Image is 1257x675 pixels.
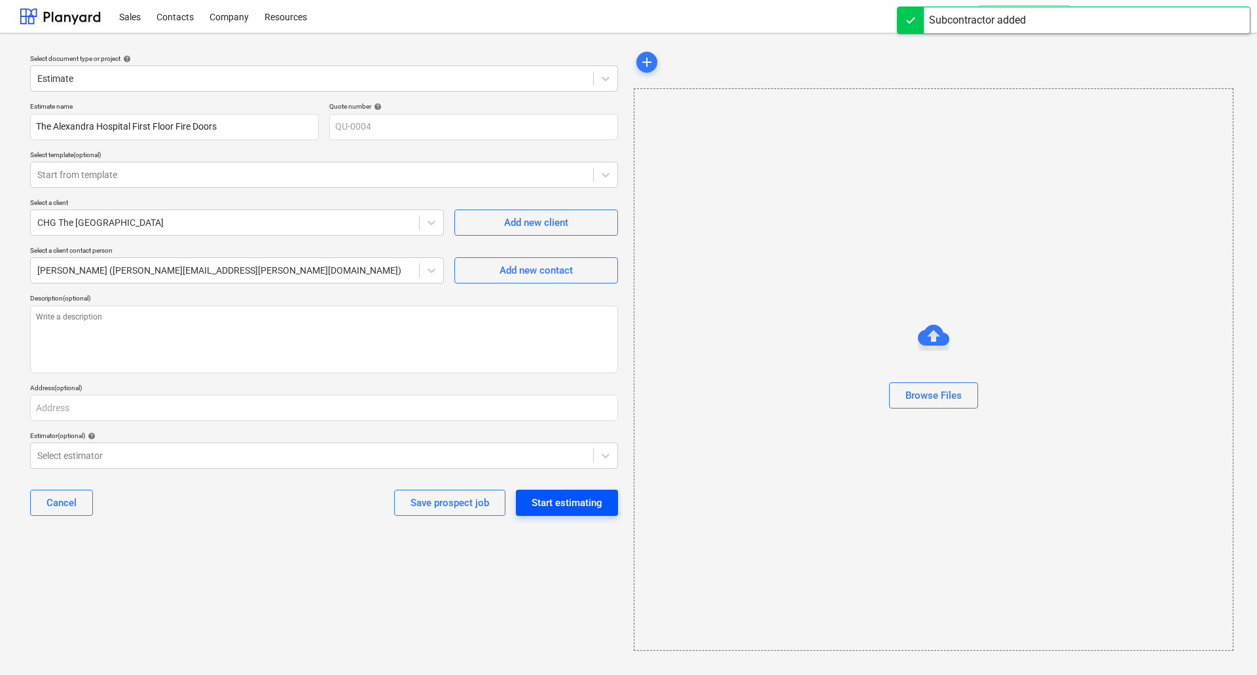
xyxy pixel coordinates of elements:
[394,490,505,516] button: Save prospect job
[454,210,618,236] button: Add new client
[454,257,618,283] button: Add new contact
[30,246,444,255] div: Select a client contact person
[30,490,93,516] button: Cancel
[500,262,573,279] div: Add new contact
[30,431,618,440] div: Estimator (optional)
[634,88,1233,651] div: Browse Files
[504,214,568,231] div: Add new client
[30,102,319,113] p: Estimate name
[120,55,131,63] span: help
[929,12,1026,28] div: Subcontractor added
[516,490,618,516] button: Start estimating
[889,382,978,409] button: Browse Files
[532,494,602,511] div: Start estimating
[30,384,618,392] div: Address (optional)
[371,103,382,111] span: help
[410,494,489,511] div: Save prospect job
[30,294,618,302] div: Description (optional)
[905,387,962,404] div: Browse Files
[30,151,618,159] div: Select template (optional)
[329,102,618,111] div: Quote number
[30,54,618,63] div: Select document type or project
[30,198,444,207] div: Select a client
[85,432,96,440] span: help
[30,114,319,140] input: Estimate name
[30,395,618,421] input: Address
[46,494,77,511] div: Cancel
[639,54,655,70] span: add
